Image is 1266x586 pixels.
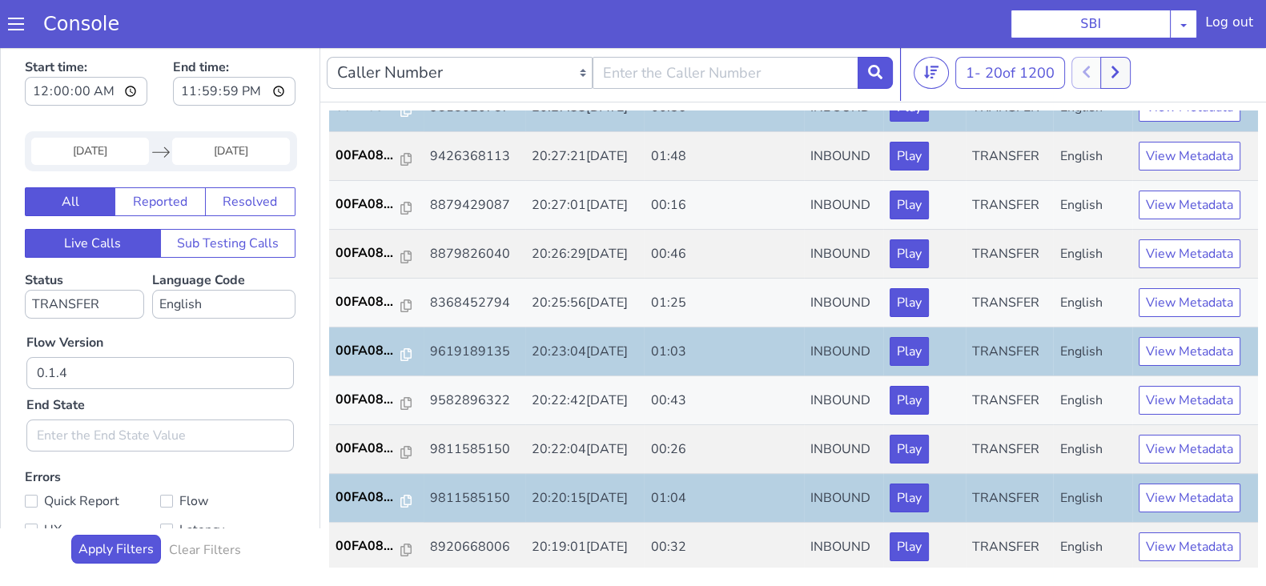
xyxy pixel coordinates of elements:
input: Enter the End State Value [26,375,294,407]
td: TRANSFER [966,88,1053,137]
a: 00FA08... [336,151,417,170]
td: 9426368113 [424,88,525,137]
td: TRANSFER [966,430,1053,479]
label: Latency [160,475,295,497]
button: Play [890,146,929,175]
td: 01:04 [644,430,803,479]
td: 20:23:04[DATE] [525,283,645,332]
button: Play [890,195,929,224]
button: Play [890,98,929,126]
p: 00FA08... [336,297,401,316]
button: Sub Testing Calls [160,185,296,214]
td: 8879826040 [424,186,525,235]
div: Log out [1205,13,1253,38]
label: Language Code [152,227,295,275]
td: INBOUND [804,137,884,186]
button: View Metadata [1139,98,1240,126]
button: Play [890,293,929,322]
td: 00:46 [644,186,803,235]
a: 00FA08... [336,492,417,512]
td: 00:43 [644,332,803,381]
td: English [1053,235,1131,283]
td: 8920668006 [424,479,525,528]
td: English [1053,430,1131,479]
td: 20:22:04[DATE] [525,381,645,430]
select: Status [25,246,144,275]
p: 00FA08... [336,492,401,512]
label: Start time: [25,9,147,66]
label: Flow [160,446,295,468]
td: INBOUND [804,235,884,283]
a: Console [24,13,139,35]
td: English [1053,186,1131,235]
td: 20:25:56[DATE] [525,235,645,283]
button: View Metadata [1139,439,1240,468]
td: 00:26 [644,381,803,430]
td: INBOUND [804,430,884,479]
td: 9811585150 [424,430,525,479]
button: Reported [115,143,205,172]
label: End time: [173,9,295,66]
button: Live Calls [25,185,161,214]
p: 00FA08... [336,248,401,267]
td: TRANSFER [966,137,1053,186]
select: Language Code [152,246,295,275]
input: End Date [172,94,290,121]
button: View Metadata [1139,391,1240,419]
td: 8879429087 [424,137,525,186]
button: View Metadata [1139,488,1240,517]
td: TRANSFER [966,381,1053,430]
input: End time: [173,33,295,62]
td: INBOUND [804,88,884,137]
button: View Metadata [1139,146,1240,175]
label: End State [26,351,85,371]
td: INBOUND [804,381,884,430]
button: View Metadata [1139,244,1240,273]
button: Play [890,488,929,517]
td: TRANSFER [966,235,1053,283]
span: 20 of 1200 [985,19,1055,38]
td: 01:03 [644,283,803,332]
a: 00FA08... [336,395,417,414]
td: 20:26:29[DATE] [525,186,645,235]
input: Enter the Caller Number [593,13,858,45]
button: Play [890,439,929,468]
button: Apply Filters [71,491,161,520]
td: TRANSFER [966,186,1053,235]
button: View Metadata [1139,342,1240,371]
label: Status [25,227,144,275]
td: English [1053,332,1131,381]
button: All [25,143,115,172]
td: 20:27:01[DATE] [525,137,645,186]
button: Play [890,244,929,273]
button: 1- 20of 1200 [955,13,1065,45]
td: INBOUND [804,332,884,381]
p: 00FA08... [336,346,401,365]
td: 20:19:01[DATE] [525,479,645,528]
a: 00FA08... [336,297,417,316]
input: Start Date [31,94,149,121]
td: English [1053,88,1131,137]
p: 00FA08... [336,151,401,170]
button: Play [890,391,929,419]
td: 20:22:42[DATE] [525,332,645,381]
td: TRANSFER [966,332,1053,381]
a: 00FA08... [336,346,417,365]
button: View Metadata [1139,195,1240,224]
p: 00FA08... [336,395,401,414]
button: Resolved [205,143,295,172]
input: Enter the Flow Version ID [26,313,294,345]
td: 00:32 [644,479,803,528]
td: English [1053,479,1131,528]
td: English [1053,137,1131,186]
button: Play [890,342,929,371]
td: INBOUND [804,283,884,332]
td: TRANSFER [966,283,1053,332]
a: 00FA08... [336,102,417,121]
a: 00FA08... [336,199,417,219]
label: UX [25,475,160,497]
p: 00FA08... [336,444,401,463]
p: 00FA08... [336,102,401,121]
td: TRANSFER [966,479,1053,528]
p: 00FA08... [336,199,401,219]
